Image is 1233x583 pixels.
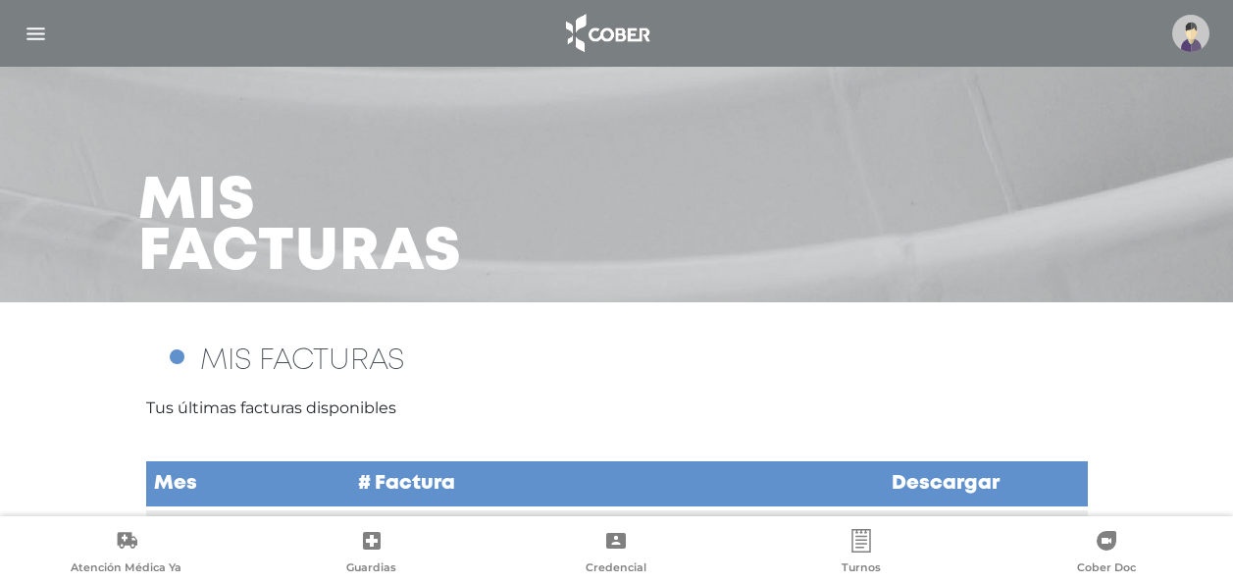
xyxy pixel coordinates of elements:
a: Credencial [494,529,740,579]
td: # Factura [350,460,803,508]
a: Guardias [249,529,494,579]
span: Atención Médica Ya [71,560,181,578]
a: Turnos [739,529,984,579]
td: Mes [146,460,351,508]
span: Credencial [586,560,646,578]
a: Cober Doc [984,529,1229,579]
p: Tus últimas facturas disponibles [146,397,1088,420]
img: Cober_menu-lines-white.svg [24,22,48,46]
span: Guardias [346,560,396,578]
span: Cober Doc [1077,560,1136,578]
img: logo_cober_home-white.png [555,10,658,57]
td: Descargar [803,460,1087,508]
span: Turnos [842,560,881,578]
a: Atención Médica Ya [4,529,249,579]
td: FCB0005-00470140 [350,508,803,554]
h3: Mis facturas [138,177,462,279]
td: 2025-07 [146,508,351,554]
img: profile-placeholder.svg [1172,15,1209,52]
span: MIS FACTURAS [200,347,404,374]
